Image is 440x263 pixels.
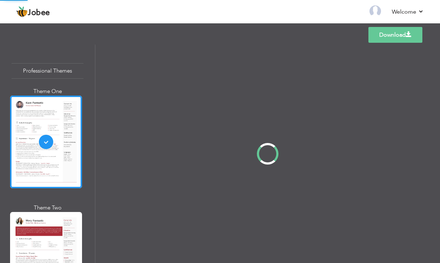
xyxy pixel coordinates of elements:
span: Jobee [28,9,50,17]
a: Jobee [16,6,50,18]
a: Welcome [392,8,424,16]
img: jobee.io [16,6,28,18]
a: Download [368,27,422,43]
img: Profile Img [369,5,381,17]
